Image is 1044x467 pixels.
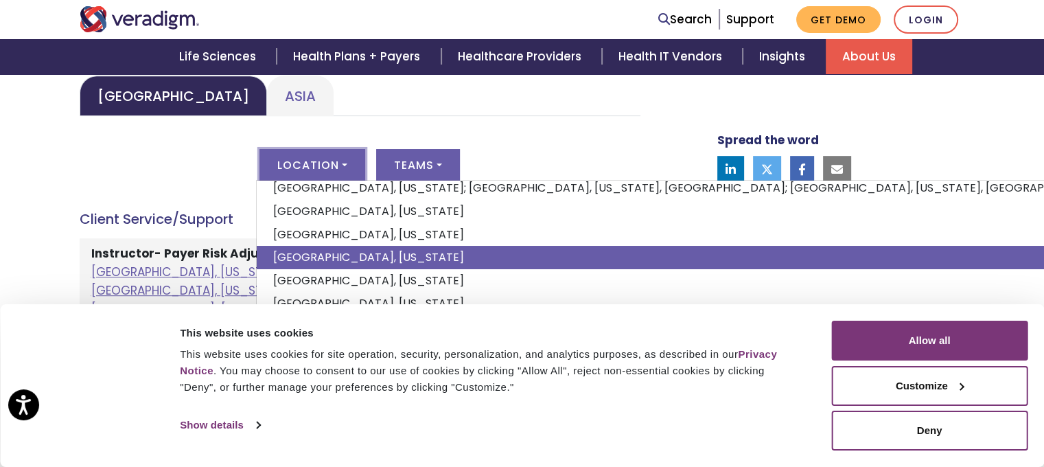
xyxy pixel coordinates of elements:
[602,39,743,74] a: Health IT Vendors
[80,76,267,116] a: [GEOGRAPHIC_DATA]
[180,325,800,341] div: This website uses cookies
[267,76,334,116] a: Asia
[831,411,1028,451] button: Deny
[826,39,912,74] a: About Us
[831,321,1028,361] button: Allow all
[726,11,774,27] a: Support
[441,39,602,74] a: Healthcare Providers
[80,6,200,32] img: Veradigm logo
[80,211,640,227] h4: Client Service/Support
[743,39,826,74] a: Insights
[831,366,1028,406] button: Customize
[717,132,819,148] strong: Spread the word
[163,39,277,74] a: Life Sciences
[180,346,800,396] div: This website uses cookies for site operation, security, personalization, and analytics purposes, ...
[894,5,958,34] a: Login
[796,6,881,33] a: Get Demo
[277,39,441,74] a: Health Plans + Payers
[91,245,361,262] strong: Instructor- Payer Risk Adjustment - Remote
[658,10,712,29] a: Search
[180,415,259,435] a: Show details
[259,149,365,181] button: Location
[376,149,460,181] button: Teams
